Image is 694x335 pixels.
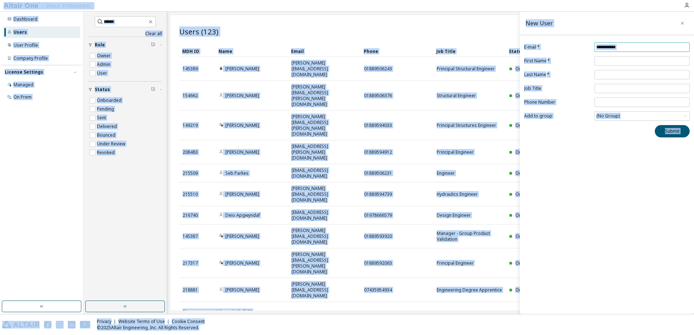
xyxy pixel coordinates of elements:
a: [PERSON_NAME] [225,92,259,99]
span: 01889506231 [364,170,392,176]
span: Status [95,87,110,92]
span: Onboarded [515,149,540,155]
label: Owner [97,51,112,60]
span: Principal Structural Engineer [437,66,495,72]
label: Bounced [97,131,117,140]
label: User [97,69,109,78]
span: [EMAIL_ADDRESS][DOMAIN_NAME] [291,167,358,179]
div: (No Group) [595,112,621,120]
span: Principal Engineer [437,260,474,266]
span: 145387 [183,233,198,239]
span: Showing entries 1 through 10 of 123 [183,309,252,315]
span: Engineering Degree Apprentice [437,287,502,293]
span: [PERSON_NAME][EMAIL_ADDRESS][PERSON_NAME][DOMAIN_NAME] [291,114,358,137]
label: Last Name [524,72,590,78]
span: [PERSON_NAME][EMAIL_ADDRESS][PERSON_NAME][DOMAIN_NAME] [291,252,358,275]
div: (No Group) [595,112,689,120]
span: 154662 [183,93,198,99]
div: User Profile [13,42,38,48]
label: Add to group [524,113,590,119]
div: On Prem [13,94,32,100]
span: 01889593920 [364,233,392,239]
span: 217317 [183,260,198,266]
span: Role [95,42,105,48]
span: Engineer [437,170,455,176]
div: Name [219,45,285,57]
span: Onboarded [515,191,540,197]
button: Submit [655,125,690,137]
div: License Settings [5,69,43,75]
div: Company Profile [13,55,48,61]
img: altair_logo.svg [2,321,40,328]
a: Deio Apgwyndaf [225,212,260,218]
div: Dashboard [13,16,37,22]
span: 01889594739 [364,191,392,197]
span: Structural Engineer [437,93,476,99]
a: Clear all [88,31,162,37]
span: 01889506243 [364,66,392,72]
span: Users (123) [179,26,219,37]
span: Clear filter [151,87,155,92]
div: Cookie Consent [172,319,209,324]
span: 01889506376 [364,93,392,99]
span: Principal Engineer [437,149,474,155]
span: Hydraulics Engineer [437,191,478,197]
span: Onboarded [515,66,540,72]
a: [PERSON_NAME] [225,122,259,128]
span: [EMAIL_ADDRESS][DOMAIN_NAME] [291,210,358,221]
a: [PERSON_NAME] [225,66,259,72]
span: Onboarded [515,92,540,99]
div: Email [291,45,358,57]
label: First Name [524,58,590,64]
span: [PERSON_NAME][EMAIL_ADDRESS][DOMAIN_NAME] [291,60,358,78]
span: [PERSON_NAME][EMAIL_ADDRESS][DOMAIN_NAME] [291,228,358,245]
span: 215509 [183,170,198,176]
div: New User [526,20,553,26]
span: [PERSON_NAME][EMAIL_ADDRESS][DOMAIN_NAME] [291,186,358,203]
span: Onboarded [515,122,540,128]
a: [PERSON_NAME] [225,260,259,266]
span: 01889594033 [364,123,392,128]
img: youtube.svg [80,321,90,328]
label: Delivered [97,122,118,131]
span: Design Engineer [437,212,471,218]
span: [PERSON_NAME][EMAIL_ADDRESS][PERSON_NAME][DOMAIN_NAME] [291,84,358,107]
a: [PERSON_NAME] [225,149,259,155]
div: Users [13,29,27,35]
span: 215510 [183,191,198,197]
div: Status [509,45,644,57]
label: E-mail [524,44,590,50]
label: Under Review [97,140,127,148]
img: facebook.svg [44,321,52,328]
label: Onboarded [97,96,123,105]
div: Phone [364,45,430,57]
span: Manager - Group Product Validation [437,231,503,242]
span: 145389 [183,66,198,72]
button: Role [88,37,162,53]
a: [PERSON_NAME] [225,191,259,197]
span: 218881 [183,287,198,293]
label: Admin [97,60,112,69]
span: 01978666579 [364,212,392,218]
span: 01889592063 [364,260,392,266]
span: 01889594912 [364,149,392,155]
span: Onboarded [515,287,540,293]
span: 208483 [183,149,198,155]
img: linkedin.svg [68,321,75,328]
span: 07435954934 [364,287,392,293]
p: © 2025 Altair Engineering, Inc. All Rights Reserved. [97,324,209,331]
span: Onboarded [515,170,540,176]
label: Job Title [524,86,590,91]
div: Managed [13,82,33,88]
div: Privacy [97,319,118,324]
span: 149219 [183,123,198,128]
label: Sent [97,113,107,122]
button: Status [88,82,162,98]
div: Website Terms of Use [118,319,172,324]
span: [EMAIL_ADDRESS][PERSON_NAME][DOMAIN_NAME] [291,144,358,161]
img: Altair One [4,2,94,9]
label: Pending [97,105,115,113]
a: [PERSON_NAME] [225,287,259,293]
label: Revoked [97,148,116,157]
div: Job Title [436,45,503,57]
